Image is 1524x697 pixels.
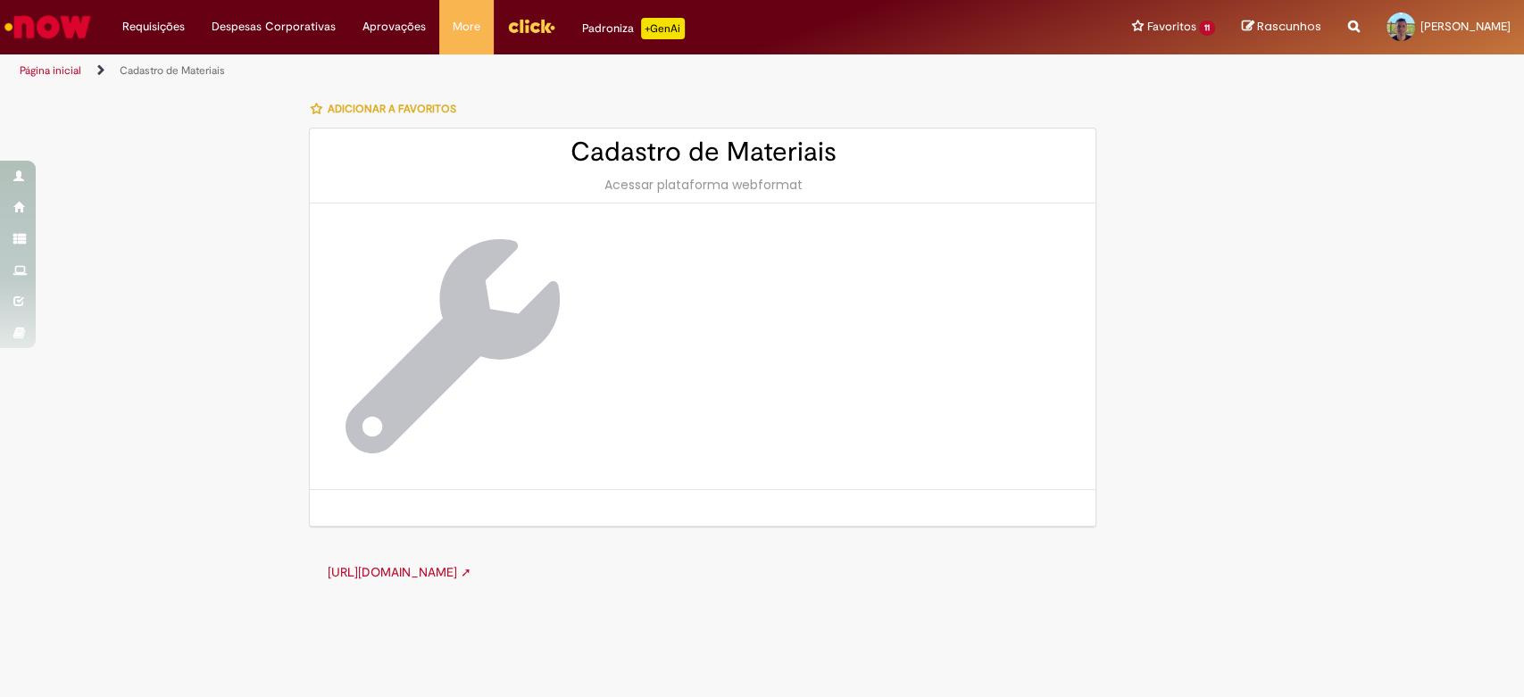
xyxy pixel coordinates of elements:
[328,176,1078,194] div: Acessar plataforma webformat
[453,18,480,36] span: More
[1420,19,1511,34] span: [PERSON_NAME]
[507,12,555,39] img: click_logo_yellow_360x200.png
[20,63,81,78] a: Página inicial
[212,18,336,36] span: Despesas Corporativas
[120,63,225,78] a: Cadastro de Materiais
[13,54,1003,87] ul: Trilhas de página
[641,18,685,39] p: +GenAi
[1199,21,1215,36] span: 11
[328,137,1078,167] h2: Cadastro de Materiais
[346,239,560,453] img: Cadastro de Materiais
[122,18,185,36] span: Requisições
[2,9,94,45] img: ServiceNow
[1257,18,1321,35] span: Rascunhos
[1242,19,1321,36] a: Rascunhos
[327,564,471,580] a: [URL][DOMAIN_NAME] ➚
[327,102,455,116] span: Adicionar a Favoritos
[309,90,465,128] button: Adicionar a Favoritos
[582,18,685,39] div: Padroniza
[1146,18,1195,36] span: Favoritos
[362,18,426,36] span: Aprovações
